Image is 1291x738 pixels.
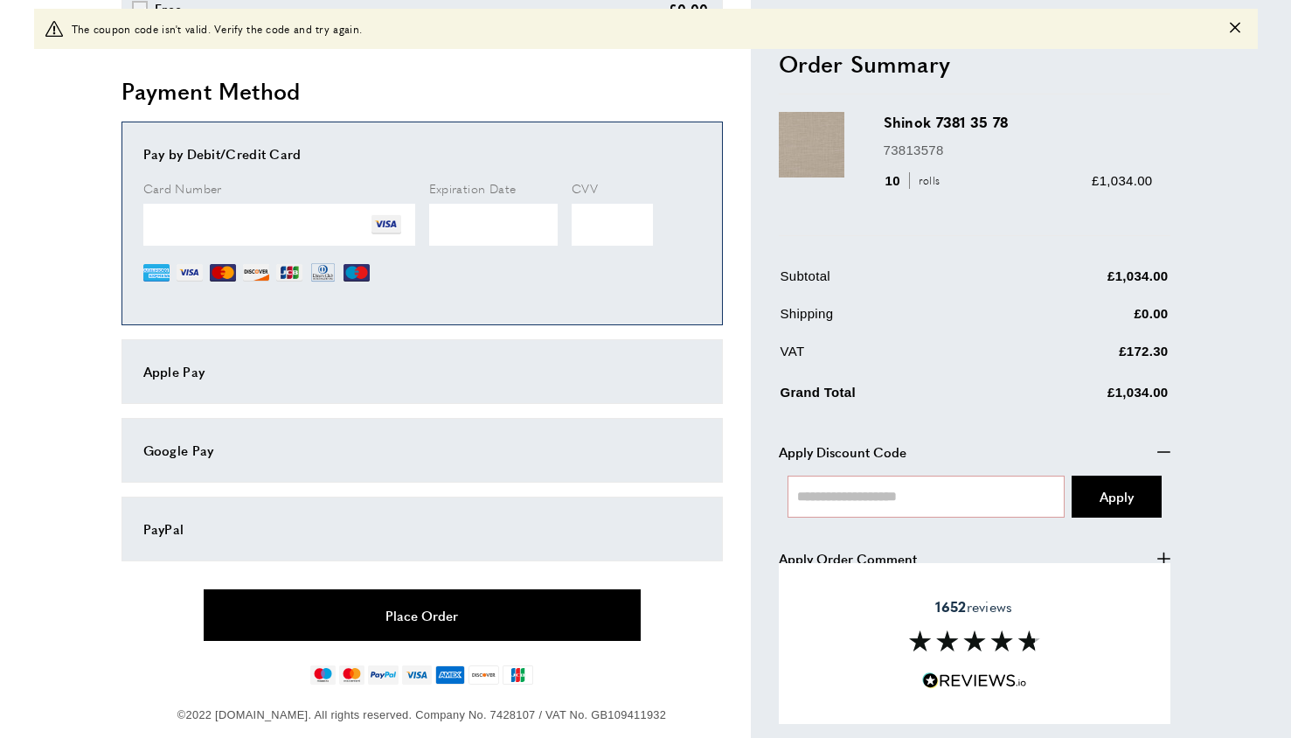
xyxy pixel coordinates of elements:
[204,589,641,641] button: Place Order
[909,630,1040,651] img: Reviews section
[310,665,336,685] img: maestro
[779,547,917,568] span: Apply Order Comment
[779,441,906,462] span: Apply Discount Code
[572,204,653,246] iframe: Secure Credit Card Frame - CVV
[1072,475,1162,517] button: Apply Coupon
[143,204,415,246] iframe: Secure Credit Card Frame - Credit Card Number
[779,47,1170,79] h2: Order Summary
[143,143,701,164] div: Pay by Debit/Credit Card
[243,260,269,286] img: DI.png
[1092,172,1152,187] span: £1,034.00
[884,112,1153,132] h3: Shinok 7381 35 78
[503,665,533,685] img: jcb
[402,665,431,685] img: visa
[935,598,1012,616] span: reviews
[996,265,1169,299] td: £1,034.00
[121,75,723,107] h2: Payment Method
[1100,486,1134,505] span: Apply Coupon
[368,665,399,685] img: paypal
[143,519,701,540] div: PayPal
[429,179,517,197] span: Expiration Date
[177,260,203,286] img: VI.png
[572,179,598,197] span: CVV
[177,708,666,721] span: ©2022 [DOMAIN_NAME]. All rights reserved. Company No. 7428107 / VAT No. GB109411932
[996,303,1169,337] td: £0.00
[779,112,844,178] img: Shinok 7381 35 78
[1230,20,1240,37] button: Close message
[309,260,337,286] img: DN.png
[922,672,1027,689] img: Reviews.io 5 stars
[435,665,466,685] img: american-express
[996,340,1169,374] td: £172.30
[276,260,302,286] img: JCB.png
[935,596,966,616] strong: 1652
[884,170,947,191] div: 10
[996,378,1169,415] td: £1,034.00
[143,440,701,461] div: Google Pay
[469,665,499,685] img: discover
[429,204,559,246] iframe: Secure Credit Card Frame - Expiration Date
[143,260,170,286] img: AE.png
[143,179,222,197] span: Card Number
[72,20,363,37] span: The coupon code isn't valid. Verify the code and try again.
[371,210,401,240] img: VI.png
[884,139,1153,160] p: 73813578
[344,260,370,286] img: MI.png
[781,303,995,337] td: Shipping
[210,260,236,286] img: MC.png
[143,361,701,382] div: Apple Pay
[339,665,364,685] img: mastercard
[781,378,995,415] td: Grand Total
[781,265,995,299] td: Subtotal
[781,340,995,374] td: VAT
[909,172,945,189] span: rolls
